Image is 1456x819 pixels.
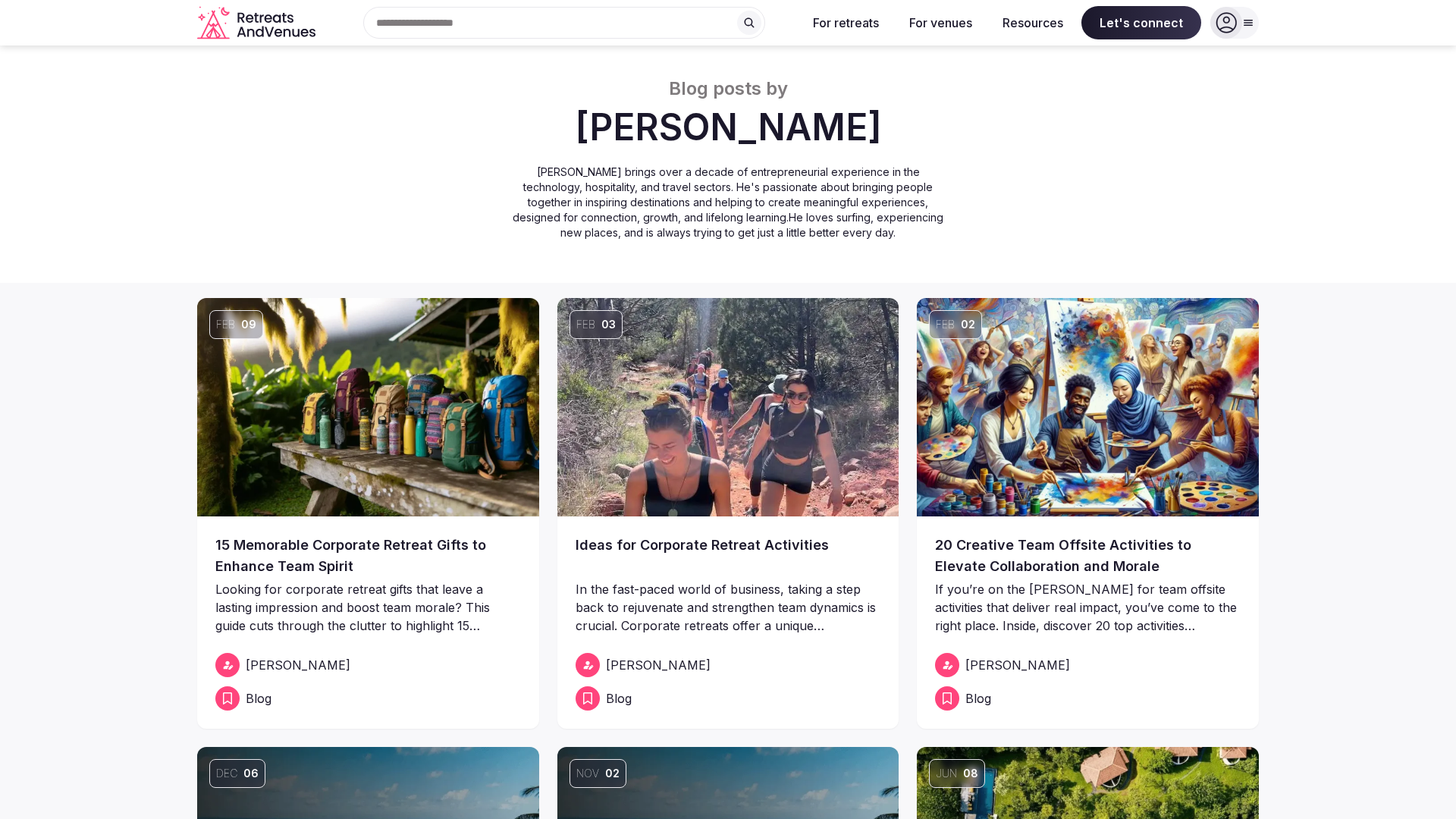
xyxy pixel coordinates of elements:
a: 20 Creative Team Offsite Activities to Elevate Collaboration and Morale [935,535,1241,577]
a: Blog [576,686,881,711]
p: If you’re on the [PERSON_NAME] for team offsite activities that deliver real impact, you’ve come ... [935,580,1241,635]
p: Looking for corporate retreat gifts that leave a lasting impression and boost team morale? This g... [215,580,521,635]
span: Blog [606,689,632,708]
a: Feb02 [917,298,1259,516]
span: [PERSON_NAME] [965,656,1070,674]
a: [PERSON_NAME] [215,653,521,677]
h1: [PERSON_NAME] [575,102,882,152]
a: Feb09 [197,298,539,516]
p: In the fast-paced world of business, taking a step back to rejuvenate and strengthen team dynamic... [576,580,881,635]
a: Blog [935,686,1241,711]
span: 03 [601,317,616,332]
a: Ideas for Corporate Retreat Activities [576,535,881,577]
span: Nov [576,766,599,781]
h3: Blog posts by [669,76,788,102]
svg: Retreats and Venues company logo [197,6,318,40]
img: Ideas for Corporate Retreat Activities [557,298,899,516]
button: For venues [897,6,984,39]
button: For retreats [801,6,891,39]
img: 20 Creative Team Offsite Activities to Elevate Collaboration and Morale [917,298,1259,516]
span: 02 [961,317,975,332]
a: [PERSON_NAME] [935,653,1241,677]
span: Dec [216,766,237,781]
button: Resources [990,6,1075,39]
span: Let's connect [1081,6,1201,39]
span: [PERSON_NAME] [246,656,350,674]
span: 06 [243,766,259,781]
span: Jun [936,766,957,781]
span: [PERSON_NAME] [606,656,711,674]
span: Blog [965,689,991,708]
span: Feb [576,317,595,332]
a: Visit the homepage [197,6,318,40]
a: 15 Memorable Corporate Retreat Gifts to Enhance Team Spirit [215,535,521,577]
span: 09 [241,317,256,332]
span: 02 [605,766,620,781]
p: [PERSON_NAME] brings over a decade of entrepreneurial experience in the technology, hospitality, ... [507,165,950,240]
a: Feb03 [557,298,899,516]
img: 15 Memorable Corporate Retreat Gifts to Enhance Team Spirit [197,298,539,516]
span: 08 [963,766,978,781]
a: Blog [215,686,521,711]
a: [PERSON_NAME] [576,653,881,677]
span: Feb [936,317,955,332]
span: Blog [246,689,271,708]
span: Feb [216,317,235,332]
